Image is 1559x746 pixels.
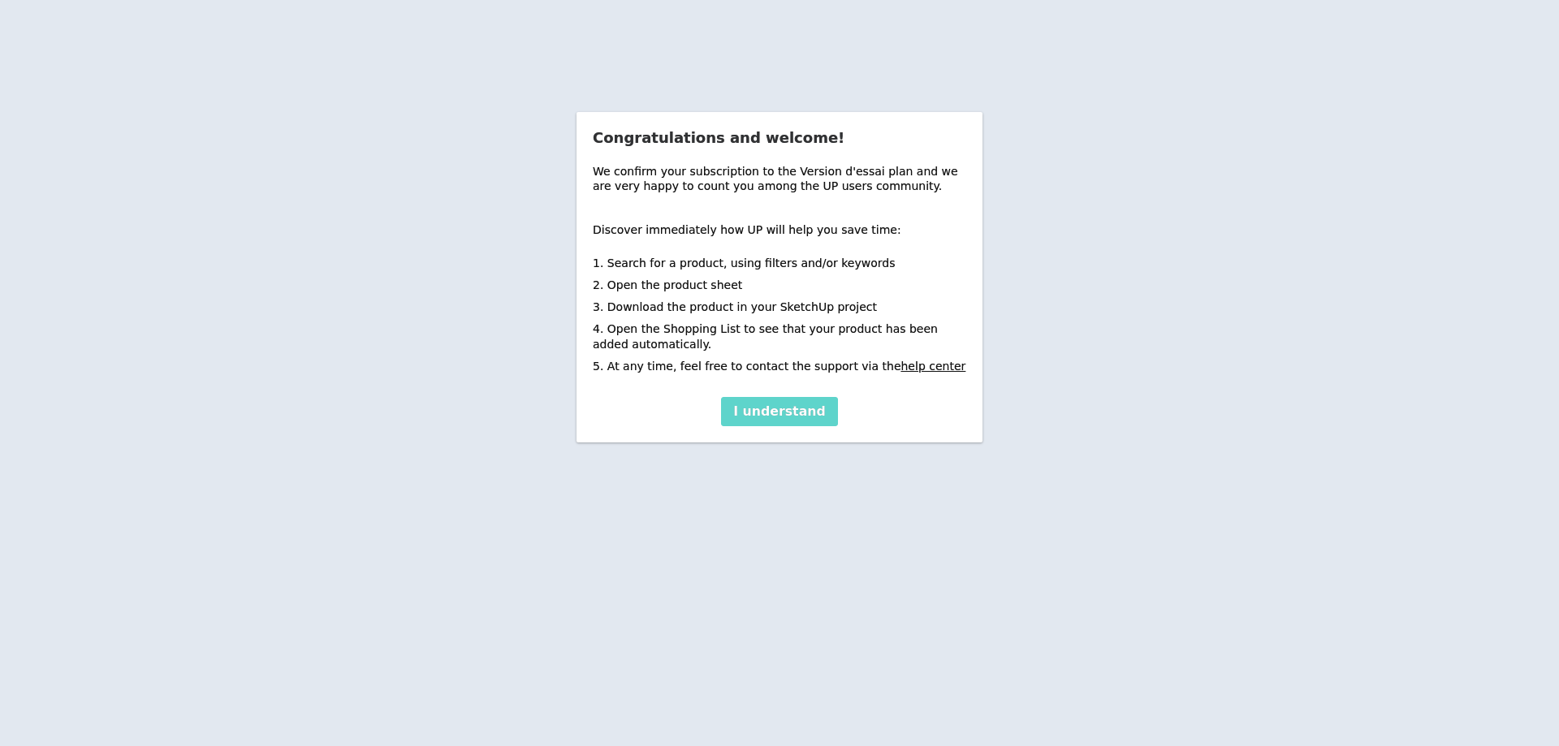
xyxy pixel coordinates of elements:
span: Congratulations and welcome! [593,129,844,146]
button: I understand [721,397,837,426]
div: Congratulations and welcome! [577,112,982,442]
p: 4. Open the Shopping List to see that your product has been added automatically. [593,321,966,351]
p: 5. At any time, feel free to contact the support via the [593,359,966,373]
p: 2. Open the product sheet [593,278,966,292]
a: help center [901,360,966,373]
span: I understand [733,403,826,419]
p: 3. Download the product in your SketchUp project [593,300,966,314]
p: Discover immediately how UP will help you save time: [593,222,966,237]
p: 1. Search for a product, using filters and/or keywords [593,256,966,270]
p: We confirm your subscription to the Version d'essai plan and we are very happy to count you among... [593,164,966,193]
